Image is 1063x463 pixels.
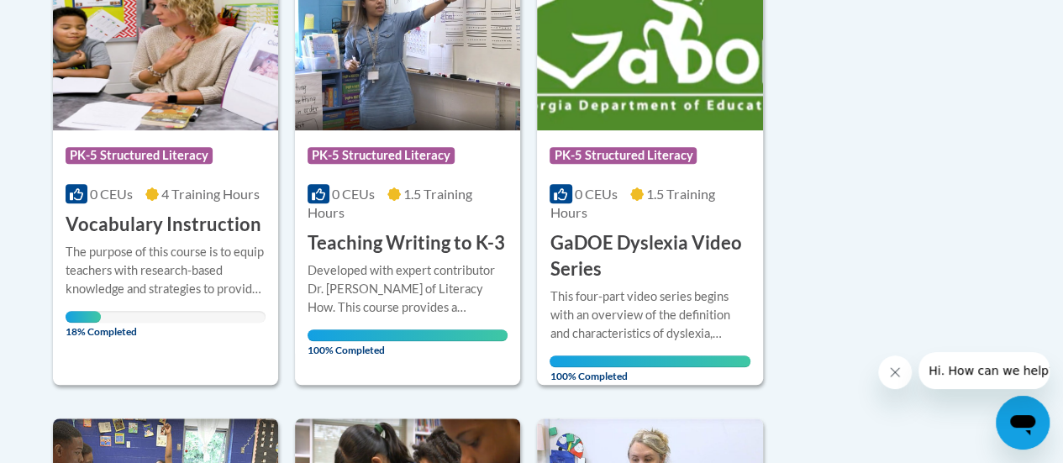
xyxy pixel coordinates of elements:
span: 100% Completed [308,329,508,356]
h3: GaDOE Dyslexia Video Series [550,230,750,282]
span: 0 CEUs [332,186,375,202]
div: This four-part video series begins with an overview of the definition and characteristics of dysl... [550,287,750,343]
iframe: Button to launch messaging window [996,396,1050,450]
span: PK-5 Structured Literacy [550,147,697,164]
iframe: Close message [878,355,912,389]
span: 0 CEUs [90,186,133,202]
div: Developed with expert contributor Dr. [PERSON_NAME] of Literacy How. This course provides a resea... [308,261,508,317]
div: The purpose of this course is to equip teachers with research-based knowledge and strategies to p... [66,243,266,298]
div: Your progress [66,311,102,323]
span: 100% Completed [550,355,750,382]
span: 18% Completed [66,311,102,338]
span: PK-5 Structured Literacy [66,147,213,164]
span: 0 CEUs [575,186,618,202]
h3: Teaching Writing to K-3 [308,230,505,256]
h3: Vocabulary Instruction [66,212,261,238]
div: Your progress [308,329,508,341]
span: PK-5 Structured Literacy [308,147,455,164]
div: Your progress [550,355,750,367]
iframe: Message from company [918,352,1050,389]
span: 4 Training Hours [161,186,260,202]
span: Hi. How can we help? [10,12,136,25]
